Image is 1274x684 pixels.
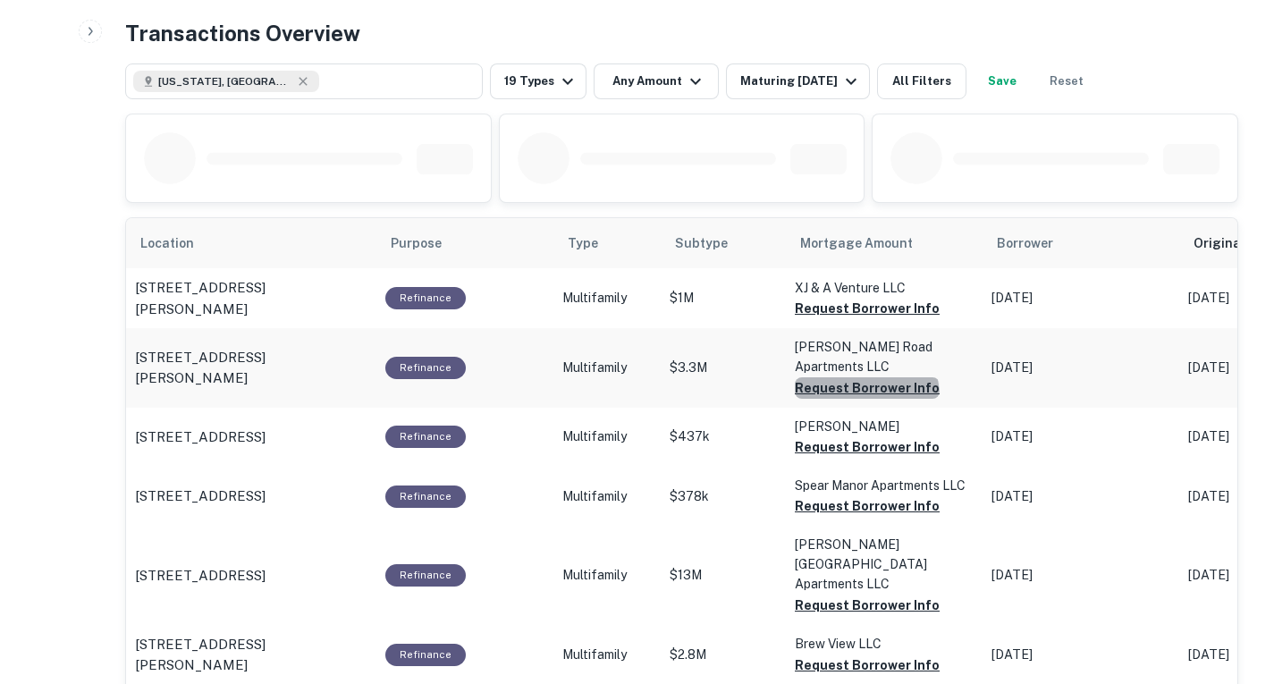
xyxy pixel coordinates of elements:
[795,535,974,594] p: [PERSON_NAME][GEOGRAPHIC_DATA] Apartments LLC
[991,289,1170,308] p: [DATE]
[135,565,266,587] p: [STREET_ADDRESS]
[675,232,728,254] span: Subtype
[385,486,466,508] div: This loan purpose was for refinancing
[135,277,367,319] a: [STREET_ADDRESS][PERSON_NAME]
[740,71,862,92] div: Maturing [DATE]
[385,357,466,379] div: This loan purpose was for refinancing
[670,646,777,664] p: $2.8M
[795,595,940,616] button: Request Borrower Info
[135,426,266,448] p: [STREET_ADDRESS]
[385,287,466,309] div: This loan purpose was for refinancing
[670,289,777,308] p: $1M
[568,232,598,254] span: Type
[795,417,974,436] p: [PERSON_NAME]
[135,486,266,507] p: [STREET_ADDRESS]
[385,644,466,666] div: This loan purpose was for refinancing
[991,427,1170,446] p: [DATE]
[391,232,465,254] span: Purpose
[670,487,777,506] p: $378k
[670,566,777,585] p: $13M
[795,476,974,495] p: Spear Manor Apartments LLC
[795,337,974,376] p: [PERSON_NAME] Road Apartments LLC
[126,218,376,268] th: Location
[125,17,360,49] h4: Transactions Overview
[795,654,940,676] button: Request Borrower Info
[795,634,974,654] p: Brew View LLC
[385,564,466,587] div: This loan purpose was for refinancing
[135,634,367,676] a: [STREET_ADDRESS][PERSON_NAME]
[800,232,936,254] span: Mortgage Amount
[670,427,777,446] p: $437k
[661,218,786,268] th: Subtype
[991,359,1170,377] p: [DATE]
[140,232,217,254] span: Location
[135,565,367,587] a: [STREET_ADDRESS]
[562,289,652,308] p: Multifamily
[135,426,367,448] a: [STREET_ADDRESS]
[594,63,719,99] button: Any Amount
[562,646,652,664] p: Multifamily
[135,347,367,389] a: [STREET_ADDRESS][PERSON_NAME]
[158,73,292,89] span: [US_STATE], [GEOGRAPHIC_DATA]
[997,232,1053,254] span: Borrower
[1185,541,1274,627] iframe: Chat Widget
[562,359,652,377] p: Multifamily
[974,63,1031,99] button: Save your search to get updates of matches that match your search criteria.
[385,426,466,448] div: This loan purpose was for refinancing
[553,218,661,268] th: Type
[795,298,940,319] button: Request Borrower Info
[877,63,966,99] button: All Filters
[795,377,940,399] button: Request Borrower Info
[490,63,586,99] button: 19 Types
[726,63,870,99] button: Maturing [DATE]
[795,495,940,517] button: Request Borrower Info
[376,218,553,268] th: Purpose
[991,487,1170,506] p: [DATE]
[562,427,652,446] p: Multifamily
[562,487,652,506] p: Multifamily
[991,646,1170,664] p: [DATE]
[670,359,777,377] p: $3.3M
[983,218,1179,268] th: Borrower
[1038,63,1095,99] button: Reset
[125,63,483,99] button: [US_STATE], [GEOGRAPHIC_DATA]
[135,486,367,507] a: [STREET_ADDRESS]
[795,278,974,298] p: XJ & A Venture LLC
[795,436,940,458] button: Request Borrower Info
[991,566,1170,585] p: [DATE]
[562,566,652,585] p: Multifamily
[786,218,983,268] th: Mortgage Amount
